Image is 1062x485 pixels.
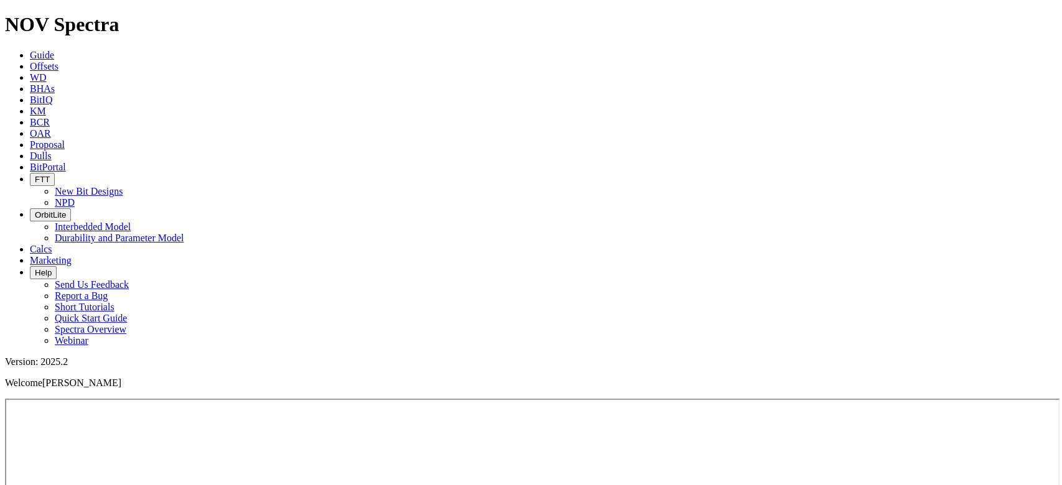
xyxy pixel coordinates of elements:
[30,255,72,266] a: Marketing
[30,150,52,161] a: Dulls
[30,83,55,94] a: BHAs
[35,210,66,219] span: OrbitLite
[55,324,126,335] a: Spectra Overview
[30,139,65,150] a: Proposal
[30,266,57,279] button: Help
[30,106,46,116] a: KM
[30,95,52,105] a: BitIQ
[30,61,58,72] a: Offsets
[55,335,88,346] a: Webinar
[35,175,50,184] span: FTT
[55,221,131,232] a: Interbedded Model
[55,290,108,301] a: Report a Bug
[55,186,123,196] a: New Bit Designs
[5,13,1057,36] h1: NOV Spectra
[30,244,52,254] a: Calcs
[30,128,51,139] a: OAR
[30,117,50,127] a: BCR
[35,268,52,277] span: Help
[55,279,129,290] a: Send Us Feedback
[30,72,47,83] a: WD
[30,208,71,221] button: OrbitLite
[55,302,114,312] a: Short Tutorials
[42,377,121,388] span: [PERSON_NAME]
[30,50,54,60] a: Guide
[55,313,127,323] a: Quick Start Guide
[55,197,75,208] a: NPD
[5,356,1057,367] div: Version: 2025.2
[55,233,184,243] a: Durability and Parameter Model
[30,162,66,172] a: BitPortal
[5,377,1057,389] p: Welcome
[30,173,55,186] button: FTT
